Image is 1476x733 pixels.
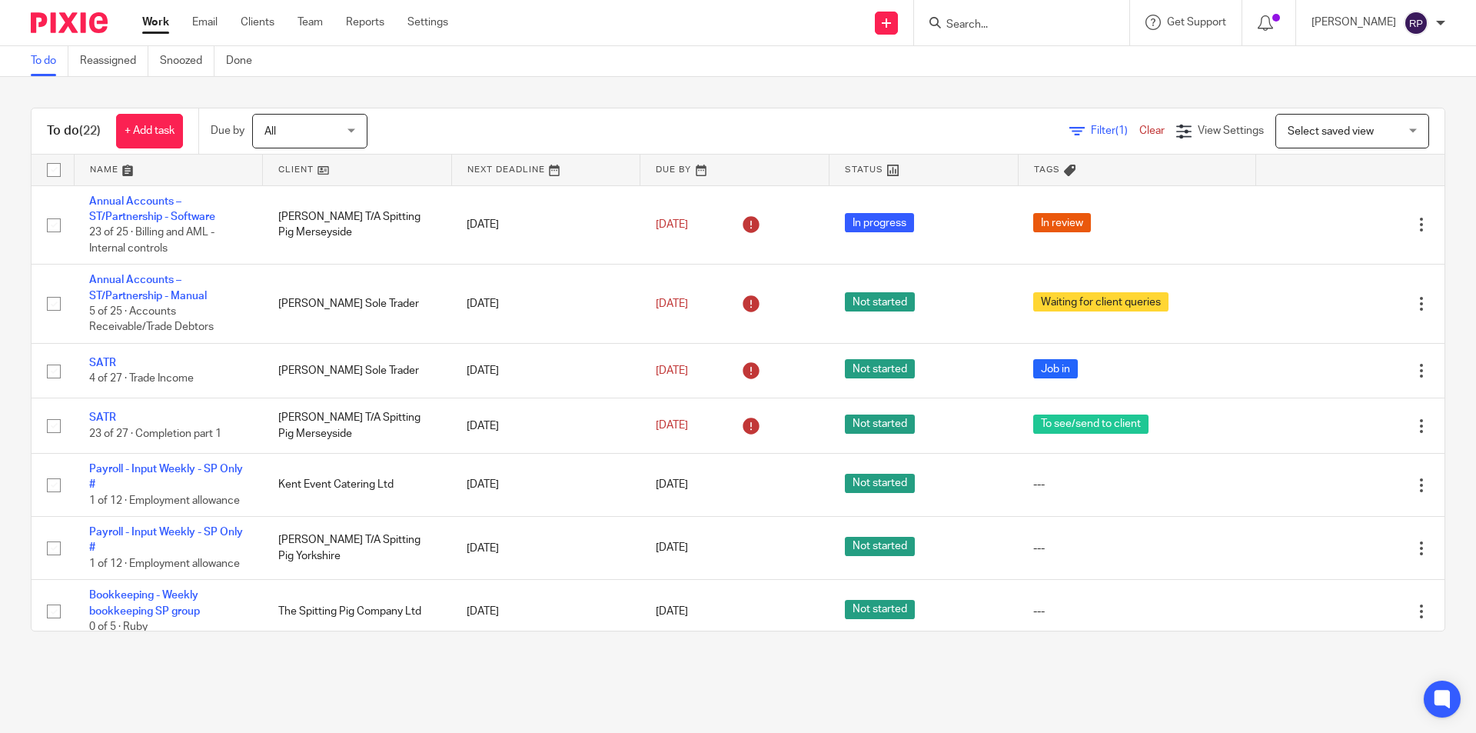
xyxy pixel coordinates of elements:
h1: To do [47,123,101,139]
a: Annual Accounts – ST/Partnership - Software [89,196,215,222]
td: [PERSON_NAME] T/A Spitting Pig Yorkshire [263,517,452,580]
span: Not started [845,537,915,556]
a: + Add task [116,114,183,148]
img: Pixie [31,12,108,33]
td: [DATE] [451,265,640,344]
a: To do [31,46,68,76]
a: Payroll - Input Weekly - SP Only # [89,464,243,490]
td: [PERSON_NAME] Sole Trader [263,265,452,344]
a: Settings [407,15,448,30]
span: Select saved view [1288,126,1374,137]
span: 1 of 12 · Employment allowance [89,558,240,569]
span: Get Support [1167,17,1226,28]
div: --- [1033,541,1240,556]
span: All [264,126,276,137]
span: [DATE] [656,298,688,309]
span: To see/send to client [1033,415,1149,434]
span: In progress [845,213,914,232]
p: Due by [211,123,244,138]
span: Not started [845,415,915,434]
td: [DATE] [451,453,640,516]
span: [DATE] [656,421,688,431]
a: Annual Accounts – ST/Partnership - Manual [89,275,207,301]
span: 23 of 27 · Completion part 1 [89,428,221,439]
td: [DATE] [451,398,640,453]
div: --- [1033,604,1240,619]
td: The Spitting Pig Company Ltd [263,580,452,643]
input: Search [945,18,1083,32]
span: Tags [1034,165,1060,174]
a: Done [226,46,264,76]
td: [PERSON_NAME] T/A Spitting Pig Merseyside [263,185,452,265]
span: Not started [845,474,915,493]
span: 0 of 5 · Ruby [89,621,148,632]
span: 1 of 12 · Employment allowance [89,495,240,506]
span: [DATE] [656,606,688,617]
span: (22) [79,125,101,137]
td: [DATE] [451,185,640,265]
span: Filter [1091,125,1139,136]
a: Snoozed [160,46,214,76]
span: Job in [1033,359,1078,378]
span: View Settings [1198,125,1264,136]
td: [PERSON_NAME] T/A Spitting Pig Merseyside [263,398,452,453]
a: Reports [346,15,384,30]
span: Not started [845,359,915,378]
span: Not started [845,292,915,312]
span: 23 of 25 · Billing and AML - Internal controls [89,227,214,254]
td: [DATE] [451,580,640,643]
span: Not started [845,600,915,619]
a: Payroll - Input Weekly - SP Only # [89,527,243,553]
div: --- [1033,477,1240,492]
span: 4 of 27 · Trade Income [89,373,194,384]
a: Email [192,15,218,30]
span: In review [1033,213,1091,232]
a: Team [298,15,323,30]
td: [DATE] [451,517,640,580]
a: SATR [89,358,116,368]
a: SATR [89,412,116,423]
td: Kent Event Catering Ltd [263,453,452,516]
a: Reassigned [80,46,148,76]
span: Waiting for client queries [1033,292,1168,312]
a: Work [142,15,169,30]
p: [PERSON_NAME] [1311,15,1396,30]
a: Clear [1139,125,1165,136]
img: svg%3E [1404,11,1428,35]
span: [DATE] [656,219,688,230]
a: Clients [241,15,274,30]
td: [PERSON_NAME] Sole Trader [263,344,452,398]
span: [DATE] [656,543,688,554]
a: Bookkeeping - Weekly bookkeeping SP group [89,590,200,616]
span: [DATE] [656,365,688,376]
span: [DATE] [656,479,688,490]
span: (1) [1115,125,1128,136]
td: [DATE] [451,344,640,398]
span: 5 of 25 · Accounts Receivable/Trade Debtors [89,306,214,333]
